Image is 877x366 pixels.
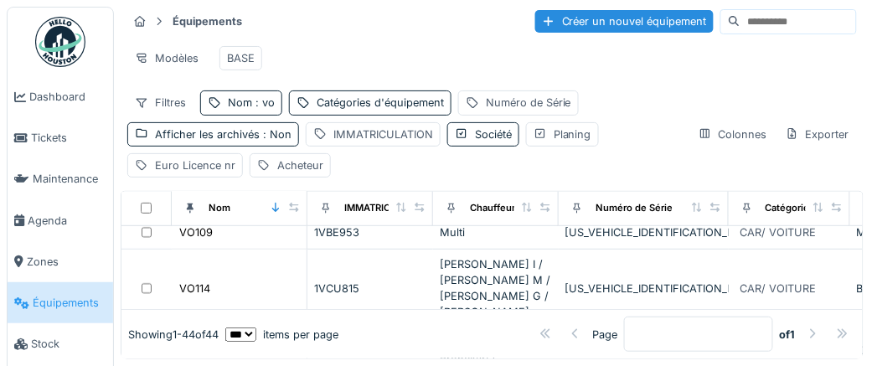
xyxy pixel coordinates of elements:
strong: Équipements [166,13,249,29]
div: CAR/ VOITURE [740,281,817,296]
a: Tickets [8,117,113,158]
a: Stock [8,323,113,364]
div: Euro Licence nr [155,157,235,173]
img: Badge_color-CXgf-gQk.svg [35,17,85,67]
span: Zones [27,254,106,270]
div: CAR/ VOITURE [740,224,817,240]
div: Colonnes [691,122,775,147]
span: Maintenance [33,171,106,187]
div: Filtres [127,90,193,115]
a: Équipements [8,282,113,323]
div: Numéro de Série [486,95,571,111]
span: Équipements [33,295,106,311]
div: Catégories d'équipement [317,95,444,111]
div: Modèles [127,46,206,70]
span: : Non [260,128,291,141]
div: Exporter [778,122,857,147]
div: IMMATRICULATION [344,201,431,215]
div: Acheteur [277,157,323,173]
div: items per page [225,327,338,343]
span: Agenda [28,213,106,229]
div: Chauffeur principal [470,201,557,215]
div: Showing 1 - 44 of 44 [128,327,219,343]
div: Numéro de Série [596,201,673,215]
div: Multi [440,224,552,240]
div: Afficher les archivés [155,126,291,142]
span: Tickets [31,130,106,146]
span: : vo [252,96,275,109]
div: VO109 [179,224,213,240]
div: [PERSON_NAME] I / [PERSON_NAME] M / [PERSON_NAME] G / [PERSON_NAME] [440,256,552,321]
div: Nom [228,95,275,111]
a: Maintenance [8,158,113,199]
a: Agenda [8,200,113,241]
a: Zones [8,241,113,282]
span: Stock [31,336,106,352]
div: IMMATRICULATION [333,126,433,142]
div: Créer un nouvel équipement [535,10,714,33]
strong: of 1 [780,327,796,343]
div: 1VBE953 [314,224,426,240]
div: BASE [227,50,255,66]
div: Planing [554,126,591,142]
div: Page [592,327,617,343]
a: Dashboard [8,76,113,117]
div: VO114 [179,281,210,296]
div: [US_VEHICLE_IDENTIFICATION_NUMBER] [565,224,722,240]
div: 1VCU815 [314,281,426,296]
div: Nom [209,201,230,215]
span: Dashboard [29,89,106,105]
div: [US_VEHICLE_IDENTIFICATION_NUMBER] [565,281,722,296]
div: Société [475,126,512,142]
